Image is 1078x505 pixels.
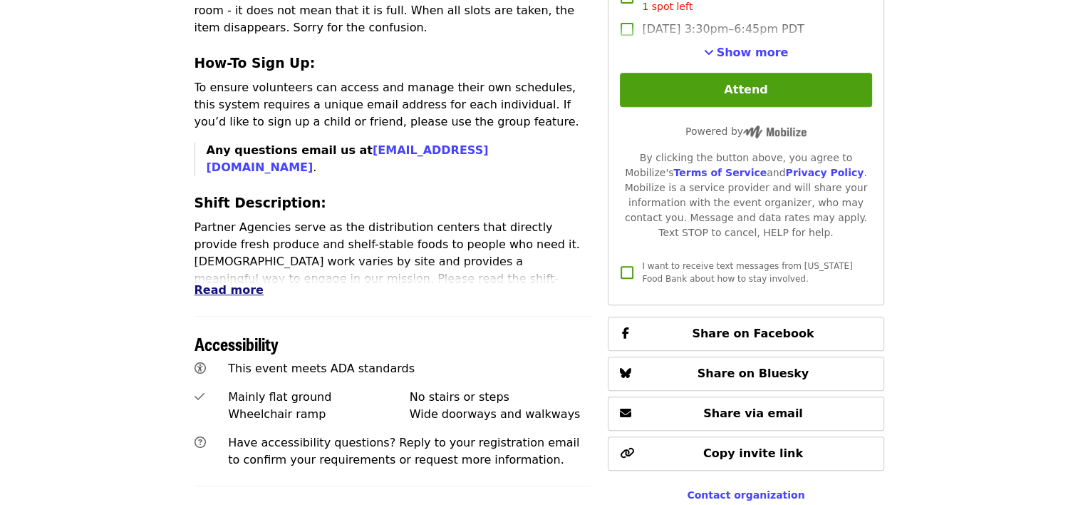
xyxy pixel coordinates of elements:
span: Show more [717,46,789,59]
img: Powered by Mobilize [743,126,807,138]
strong: Any questions email us at [207,143,489,174]
span: Powered by [685,126,807,137]
div: No stairs or steps [410,389,591,406]
span: [DATE] 3:30pm–6:45pm PDT [642,21,804,38]
div: By clicking the button above, you agree to Mobilize's and . Mobilize is a service provider and wi... [620,151,871,240]
button: Share on Facebook [608,317,883,351]
i: check icon [195,390,204,404]
div: Mainly flat ground [228,389,410,406]
a: Contact organization [687,489,804,501]
span: This event meets ADA standards [228,362,415,375]
a: Privacy Policy [785,167,864,178]
a: Terms of Service [673,167,767,178]
button: Share via email [608,397,883,431]
span: Accessibility [195,331,279,356]
span: 1 spot left [642,1,693,12]
span: Share on Facebook [692,327,814,340]
strong: Shift Description: [195,195,326,210]
p: Partner Agencies serve as the distribution centers that directly provide fresh produce and shelf-... [195,219,591,322]
button: Attend [620,73,871,107]
button: Share on Bluesky [608,357,883,391]
i: question-circle icon [195,436,206,449]
span: I want to receive text messages from [US_STATE] Food Bank about how to stay involved. [642,261,852,284]
span: Read more [195,283,264,297]
span: Copy invite link [703,447,803,460]
button: Copy invite link [608,437,883,471]
button: Read more [195,282,264,299]
span: Share on Bluesky [698,367,809,380]
div: Wheelchair ramp [228,406,410,423]
span: Share via email [703,407,803,420]
button: See more timeslots [704,44,789,61]
i: universal-access icon [195,362,206,375]
div: Wide doorways and walkways [410,406,591,423]
strong: How-To Sign Up: [195,56,316,71]
p: To ensure volunteers can access and manage their own schedules, this system requires a unique ema... [195,79,591,131]
p: . [207,142,591,176]
span: Have accessibility questions? Reply to your registration email to confirm your requirements or re... [228,436,579,466]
